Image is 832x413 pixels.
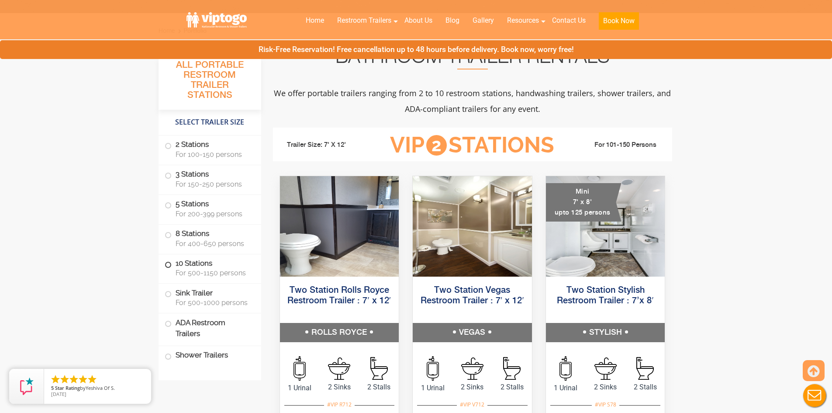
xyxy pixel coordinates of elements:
a: Resources [501,11,545,30]
h4: Select Trailer Size [159,114,261,131]
div: #VIP V712 [457,399,487,410]
span: 1 Urinal [546,383,586,393]
label: 5 Stations [165,195,255,222]
li:  [50,374,61,385]
button: Book Now [599,12,639,30]
a: Restroom Trailers [331,11,398,30]
img: Review Rating [18,378,35,395]
a: Home [299,11,331,30]
span: For 200-399 persons [176,210,251,218]
img: an icon of sink [461,357,483,380]
li:  [59,374,70,385]
span: Star Rating [55,385,80,391]
img: an icon of urinal [427,356,439,381]
label: Sink Trailer [165,284,255,311]
div: Mini 7' x 8' upto 125 persons [546,183,621,222]
span: by [51,385,144,392]
button: Live Chat [797,378,832,413]
h3: VIP Stations [376,133,568,157]
img: an icon of sink [328,357,350,380]
span: 1 Urinal [280,383,320,393]
label: Shower Trailers [165,346,255,365]
label: 2 Stations [165,135,255,163]
span: 2 Stalls [359,382,399,392]
label: ADA Restroom Trailers [165,313,255,343]
img: an icon of sink [594,357,617,380]
label: 8 Stations [165,225,255,252]
span: 1 Urinal [413,383,452,393]
li:  [69,374,79,385]
h3: All Portable Restroom Trailer Stations [159,57,261,110]
span: 2 Sinks [586,382,625,392]
span: 2 Stalls [492,382,532,392]
span: For 400-650 persons [176,239,251,248]
img: an icon of stall [636,357,654,380]
div: #VIP R712 [324,399,355,410]
span: For 100-150 persons [176,150,251,159]
img: Side view of two station restroom trailer with separate doors for males and females [413,176,532,277]
img: A mini restroom trailer with two separate stations and separate doors for males and females [546,176,665,277]
p: We offer portable trailers ranging from 2 to 10 restroom stations, handwashing trailers, shower t... [273,85,672,117]
a: Blog [439,11,466,30]
li: For 101-150 Persons [568,140,666,150]
li: Trailer Size: 7' X 12' [279,132,377,158]
label: 10 Stations [165,254,255,281]
span: 2 Stalls [625,382,665,392]
a: Two Station Stylish Restroom Trailer : 7’x 8′ [557,286,653,305]
span: Yeshiva Of S. [86,385,115,391]
li:  [87,374,97,385]
li:  [78,374,88,385]
img: an icon of urinal [559,356,572,381]
span: For 500-1150 persons [176,269,251,277]
a: Gallery [466,11,501,30]
span: 2 [426,135,447,156]
a: Two Station Rolls Royce Restroom Trailer : 7′ x 12′ [287,286,391,305]
span: For 150-250 persons [176,180,251,188]
h5: STYLISH [546,323,665,342]
a: About Us [398,11,439,30]
span: For 500-1000 persons [176,298,251,307]
h2: Bathroom Trailer Rentals [273,49,672,69]
img: an icon of urinal [293,356,306,381]
span: [DATE] [51,391,66,397]
a: Two Station Vegas Restroom Trailer : 7′ x 12′ [421,286,524,305]
h5: ROLLS ROYCE [280,323,399,342]
div: #VIP S78 [592,399,619,410]
img: Side view of two station restroom trailer with separate doors for males and females [280,176,399,277]
img: an icon of stall [370,357,388,380]
span: 5 [51,385,54,391]
a: Contact Us [545,11,592,30]
label: 3 Stations [165,165,255,192]
img: an icon of stall [503,357,521,380]
a: Book Now [592,11,646,35]
h5: VEGAS [413,323,532,342]
span: 2 Sinks [452,382,492,392]
span: 2 Sinks [319,382,359,392]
